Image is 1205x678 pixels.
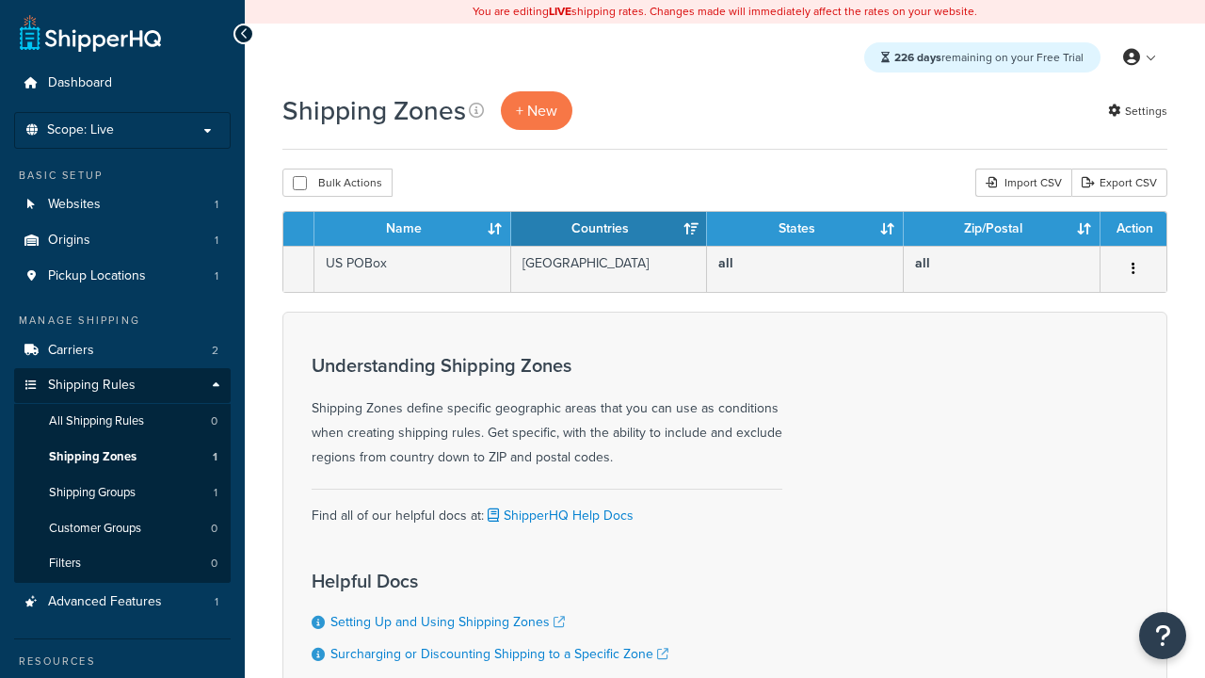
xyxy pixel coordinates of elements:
[48,268,146,284] span: Pickup Locations
[47,122,114,138] span: Scope: Live
[511,212,708,246] th: Countries: activate to sort column ascending
[213,449,217,465] span: 1
[211,413,217,429] span: 0
[48,197,101,213] span: Websites
[14,440,231,475] a: Shipping Zones 1
[14,187,231,222] a: Websites 1
[312,355,782,376] h3: Understanding Shipping Zones
[314,246,511,292] td: US POBox
[14,368,231,403] a: Shipping Rules
[14,313,231,329] div: Manage Shipping
[14,168,231,184] div: Basic Setup
[49,556,81,572] span: Filters
[48,378,136,394] span: Shipping Rules
[1071,169,1167,197] a: Export CSV
[20,14,161,52] a: ShipperHQ Home
[212,343,218,359] span: 2
[282,169,393,197] button: Bulk Actions
[14,333,231,368] li: Carriers
[516,100,557,121] span: + New
[214,485,217,501] span: 1
[1108,98,1167,124] a: Settings
[211,521,217,537] span: 0
[904,212,1101,246] th: Zip/Postal: activate to sort column ascending
[49,449,137,465] span: Shipping Zones
[14,585,231,620] li: Advanced Features
[549,3,571,20] b: LIVE
[215,268,218,284] span: 1
[894,49,941,66] strong: 226 days
[314,212,511,246] th: Name: activate to sort column ascending
[14,333,231,368] a: Carriers 2
[915,253,930,273] b: all
[864,42,1101,73] div: remaining on your Free Trial
[14,187,231,222] li: Websites
[49,521,141,537] span: Customer Groups
[14,476,231,510] a: Shipping Groups 1
[14,511,231,546] li: Customer Groups
[48,343,94,359] span: Carriers
[14,404,231,439] a: All Shipping Rules 0
[1139,612,1186,659] button: Open Resource Center
[501,91,572,130] a: + New
[14,404,231,439] li: All Shipping Rules
[215,197,218,213] span: 1
[707,212,904,246] th: States: activate to sort column ascending
[14,654,231,670] div: Resources
[511,246,708,292] td: [GEOGRAPHIC_DATA]
[49,413,144,429] span: All Shipping Rules
[48,594,162,610] span: Advanced Features
[484,506,634,525] a: ShipperHQ Help Docs
[312,489,782,528] div: Find all of our helpful docs at:
[14,368,231,583] li: Shipping Rules
[975,169,1071,197] div: Import CSV
[14,546,231,581] li: Filters
[14,259,231,294] a: Pickup Locations 1
[211,556,217,572] span: 0
[312,355,782,470] div: Shipping Zones define specific geographic areas that you can use as conditions when creating ship...
[312,571,668,591] h3: Helpful Docs
[48,75,112,91] span: Dashboard
[215,594,218,610] span: 1
[14,440,231,475] li: Shipping Zones
[14,546,231,581] a: Filters 0
[49,485,136,501] span: Shipping Groups
[215,233,218,249] span: 1
[282,92,466,129] h1: Shipping Zones
[14,223,231,258] a: Origins 1
[330,644,668,664] a: Surcharging or Discounting Shipping to a Specific Zone
[14,511,231,546] a: Customer Groups 0
[718,253,733,273] b: all
[14,223,231,258] li: Origins
[14,259,231,294] li: Pickup Locations
[1101,212,1166,246] th: Action
[330,612,565,632] a: Setting Up and Using Shipping Zones
[48,233,90,249] span: Origins
[14,476,231,510] li: Shipping Groups
[14,66,231,101] a: Dashboard
[14,585,231,620] a: Advanced Features 1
